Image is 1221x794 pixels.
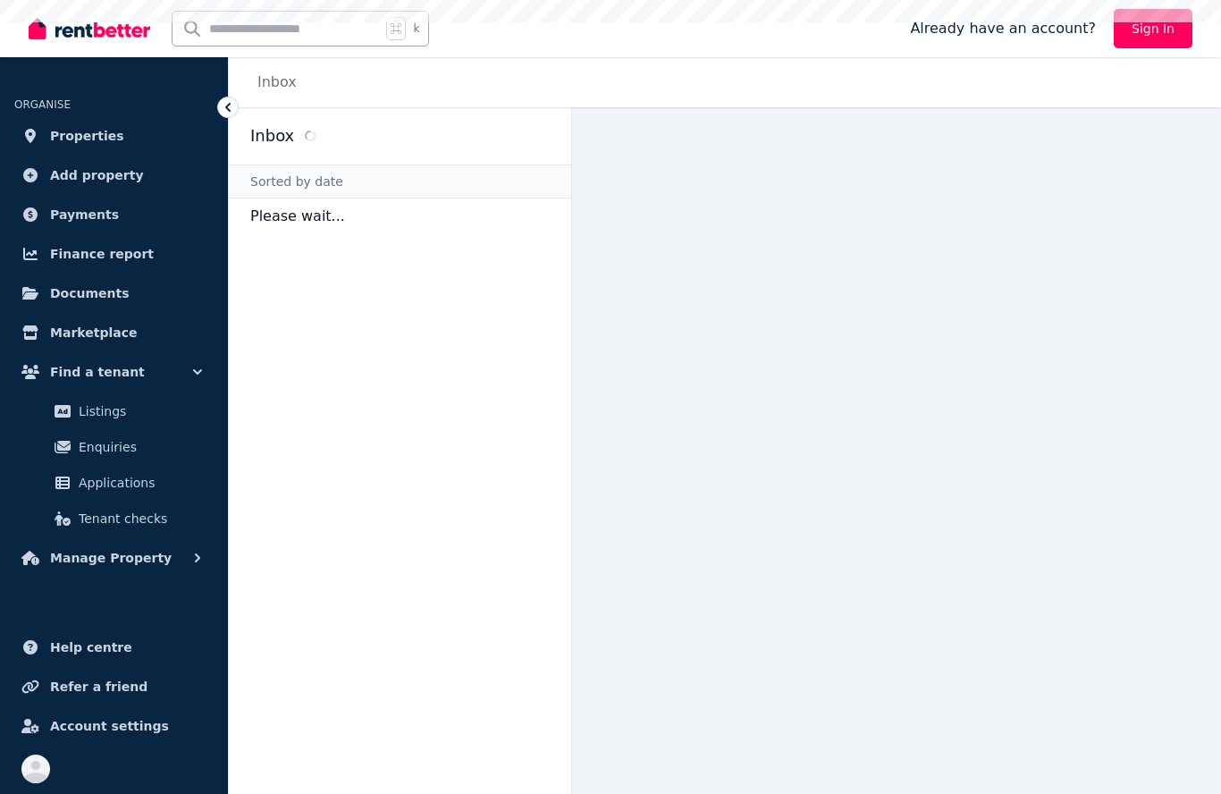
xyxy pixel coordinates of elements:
[50,243,154,265] span: Finance report
[21,465,206,501] a: Applications
[14,118,214,154] a: Properties
[1114,9,1192,48] a: Sign In
[14,540,214,576] button: Manage Property
[79,436,199,458] span: Enquiries
[14,197,214,232] a: Payments
[14,275,214,311] a: Documents
[229,165,571,198] div: Sorted by date
[14,315,214,351] a: Marketplace
[79,401,199,422] span: Listings
[14,669,214,705] a: Refer a friend
[229,198,571,234] p: Please wait...
[21,429,206,465] a: Enquiries
[14,354,214,390] button: Find a tenant
[257,73,297,90] a: Inbox
[50,361,145,383] span: Find a tenant
[50,165,144,186] span: Add property
[14,236,214,272] a: Finance report
[50,125,124,147] span: Properties
[50,637,132,658] span: Help centre
[229,57,318,107] nav: Breadcrumb
[250,123,294,148] h2: Inbox
[413,21,419,36] span: k
[50,676,147,697] span: Refer a friend
[21,501,206,536] a: Tenant checks
[50,204,119,225] span: Payments
[14,708,214,744] a: Account settings
[50,715,169,737] span: Account settings
[79,472,199,494] span: Applications
[50,283,130,304] span: Documents
[50,547,172,569] span: Manage Property
[29,15,150,42] img: RentBetter
[79,508,199,529] span: Tenant checks
[14,157,214,193] a: Add property
[21,393,206,429] a: Listings
[910,18,1096,39] span: Already have an account?
[50,322,137,343] span: Marketplace
[14,629,214,665] a: Help centre
[14,98,71,111] span: ORGANISE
